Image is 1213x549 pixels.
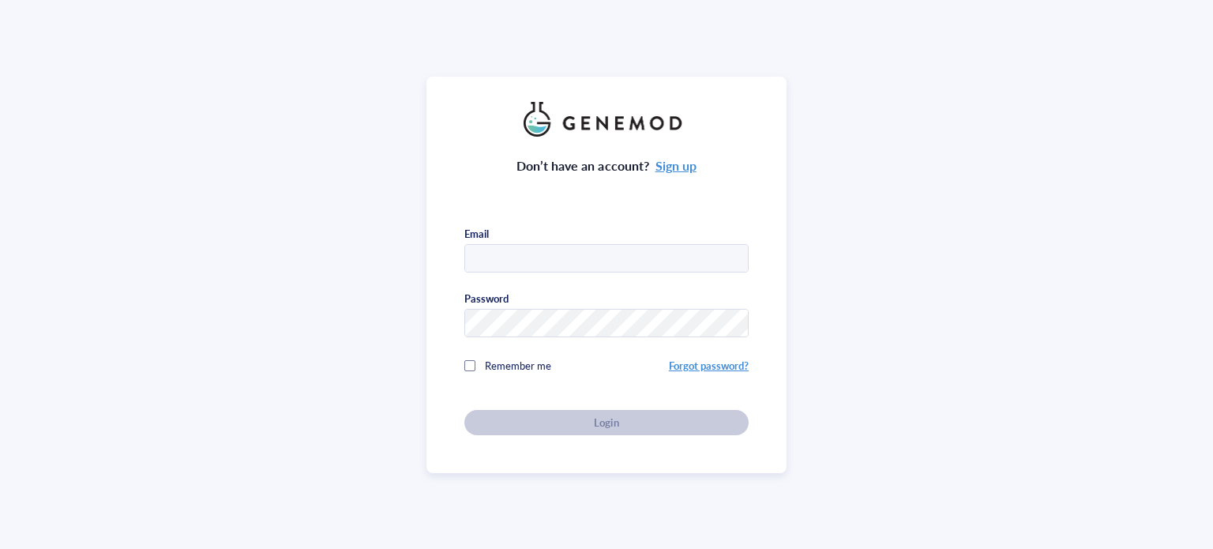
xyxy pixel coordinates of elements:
div: Don’t have an account? [516,156,697,176]
div: Email [464,227,489,241]
div: Password [464,291,509,306]
a: Forgot password? [669,358,749,373]
img: genemod_logo_light-BcqUzbGq.png [524,102,689,137]
a: Sign up [655,156,697,175]
span: Remember me [485,358,551,373]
